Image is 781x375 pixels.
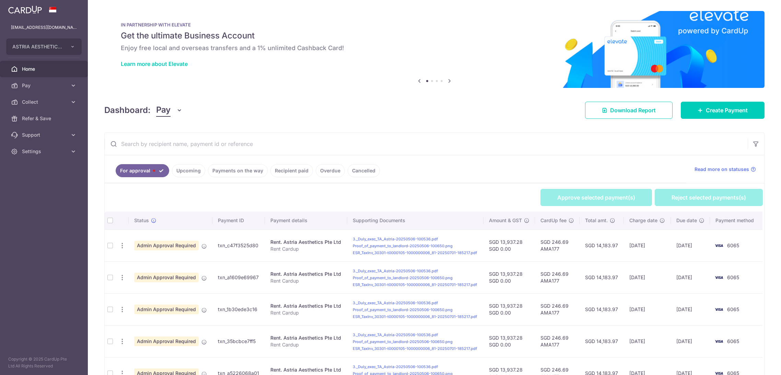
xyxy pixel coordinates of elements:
iframe: Opens a widget where you can find more information [737,354,774,372]
a: Proof_of_payment_to_landlord-20250506-100650.png [353,307,453,312]
span: Collect [22,99,67,105]
a: Create Payment [681,102,765,119]
td: [DATE] [624,261,671,293]
a: For approval [116,164,169,177]
p: Rent Cardup [270,246,342,252]
a: Payments on the way [208,164,268,177]
img: Bank Card [712,337,726,345]
td: SGD 14,183.97 [580,229,624,261]
td: [DATE] [671,261,710,293]
span: Admin Approval Required [134,305,199,314]
a: 3._Duly_exec_TA_Astria-20250506-100536.pdf [353,332,438,337]
td: SGD 246.69 AMA177 [535,261,580,293]
span: Pay [22,82,67,89]
img: Renovation banner [104,11,765,88]
td: [DATE] [624,293,671,325]
span: Status [134,217,149,224]
img: Bank Card [712,273,726,282]
td: txn_c47f3525d80 [212,229,265,261]
td: SGD 14,183.97 [580,261,624,293]
th: Payment details [265,212,347,229]
td: [DATE] [624,325,671,357]
span: Download Report [610,106,656,114]
div: Rent. Astria Aesthetics Pte Ltd [270,239,342,246]
p: [EMAIL_ADDRESS][DOMAIN_NAME] [11,24,77,31]
a: 3._Duly_exec_TA_Astria-20250506-100536.pdf [353,364,438,369]
a: ESR_TaxInv_30301-t0000105-1000000006_81-20250701-185217.pdf [353,346,477,351]
div: Rent. Astria Aesthetics Pte Ltd [270,271,342,277]
td: SGD 13,937.28 SGD 0.00 [483,229,535,261]
span: CardUp fee [540,217,567,224]
span: Charge date [629,217,657,224]
span: Home [22,66,67,72]
p: Rent Cardup [270,341,342,348]
img: Bank Card [712,241,726,250]
h6: Enjoy free local and overseas transfers and a 1% unlimited Cashback Card! [121,44,748,52]
h4: Dashboard: [104,104,151,116]
a: Download Report [585,102,673,119]
button: ASTRIA AESTHETICS PTE. LTD. [6,38,82,55]
a: Cancelled [348,164,380,177]
span: Admin Approval Required [134,273,199,282]
td: txn_35bcbce7ff5 [212,325,265,357]
td: SGD 14,183.97 [580,325,624,357]
div: Rent. Astria Aesthetics Pte Ltd [270,366,342,373]
span: 6065 [727,242,739,248]
a: Upcoming [172,164,205,177]
span: Due date [676,217,697,224]
a: 3._Duly_exec_TA_Astria-20250506-100536.pdf [353,237,438,241]
th: Payment method [710,212,762,229]
a: 3._Duly_exec_TA_Astria-20250506-100536.pdf [353,300,438,305]
button: Pay [156,104,183,117]
td: txn_a1609e69967 [212,261,265,293]
td: SGD 246.69 AMA177 [535,325,580,357]
a: 3._Duly_exec_TA_Astria-20250506-100536.pdf [353,269,438,273]
img: CardUp [8,5,42,14]
span: Refer & Save [22,115,67,122]
a: ESR_TaxInv_30301-t0000105-1000000006_81-20250701-185217.pdf [353,250,477,255]
span: Settings [22,148,67,155]
td: SGD 246.69 AMA177 [535,293,580,325]
span: ASTRIA AESTHETICS PTE. LTD. [12,43,63,50]
a: Recipient paid [270,164,313,177]
span: Admin Approval Required [134,337,199,346]
a: Overdue [316,164,345,177]
input: Search by recipient name, payment id or reference [105,133,748,155]
a: ESR_TaxInv_30301-t0000105-1000000006_81-20250701-185217.pdf [353,314,477,319]
p: Rent Cardup [270,277,342,284]
span: Pay [156,104,171,117]
span: Amount & GST [489,217,522,224]
span: Create Payment [706,106,748,114]
a: Learn more about Elevate [121,60,188,67]
div: Rent. Astria Aesthetics Pte Ltd [270,303,342,309]
td: SGD 13,937.28 SGD 0.00 [483,261,535,293]
span: Support [22,132,67,138]
th: Payment ID [212,212,265,229]
span: 6065 [727,274,739,280]
span: 6065 [727,338,739,344]
div: Rent. Astria Aesthetics Pte Ltd [270,334,342,341]
td: [DATE] [671,325,710,357]
a: ESR_TaxInv_30301-t0000105-1000000006_81-20250701-185217.pdf [353,282,477,287]
a: Proof_of_payment_to_landlord-20250506-100650.png [353,339,453,344]
a: Proof_of_payment_to_landlord-20250506-100650.png [353,243,453,248]
a: Read more on statuses [695,166,756,173]
th: Supporting Documents [347,212,483,229]
span: Admin Approval Required [134,241,199,250]
img: Bank Card [712,305,726,314]
a: Proof_of_payment_to_landlord-20250506-100650.png [353,275,453,280]
td: SGD 246.69 AMA177 [535,229,580,261]
td: SGD 13,937.28 SGD 0.00 [483,325,535,357]
span: Read more on statuses [695,166,749,173]
span: 6065 [727,306,739,312]
h5: Get the ultimate Business Account [121,30,748,41]
td: SGD 13,937.28 SGD 0.00 [483,293,535,325]
td: [DATE] [624,229,671,261]
p: Rent Cardup [270,309,342,316]
td: [DATE] [671,229,710,261]
p: IN PARTNERSHIP WITH ELEVATE [121,22,748,27]
td: txn_1b30ede3c16 [212,293,265,325]
td: SGD 14,183.97 [580,293,624,325]
span: Total amt. [585,217,608,224]
td: [DATE] [671,293,710,325]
